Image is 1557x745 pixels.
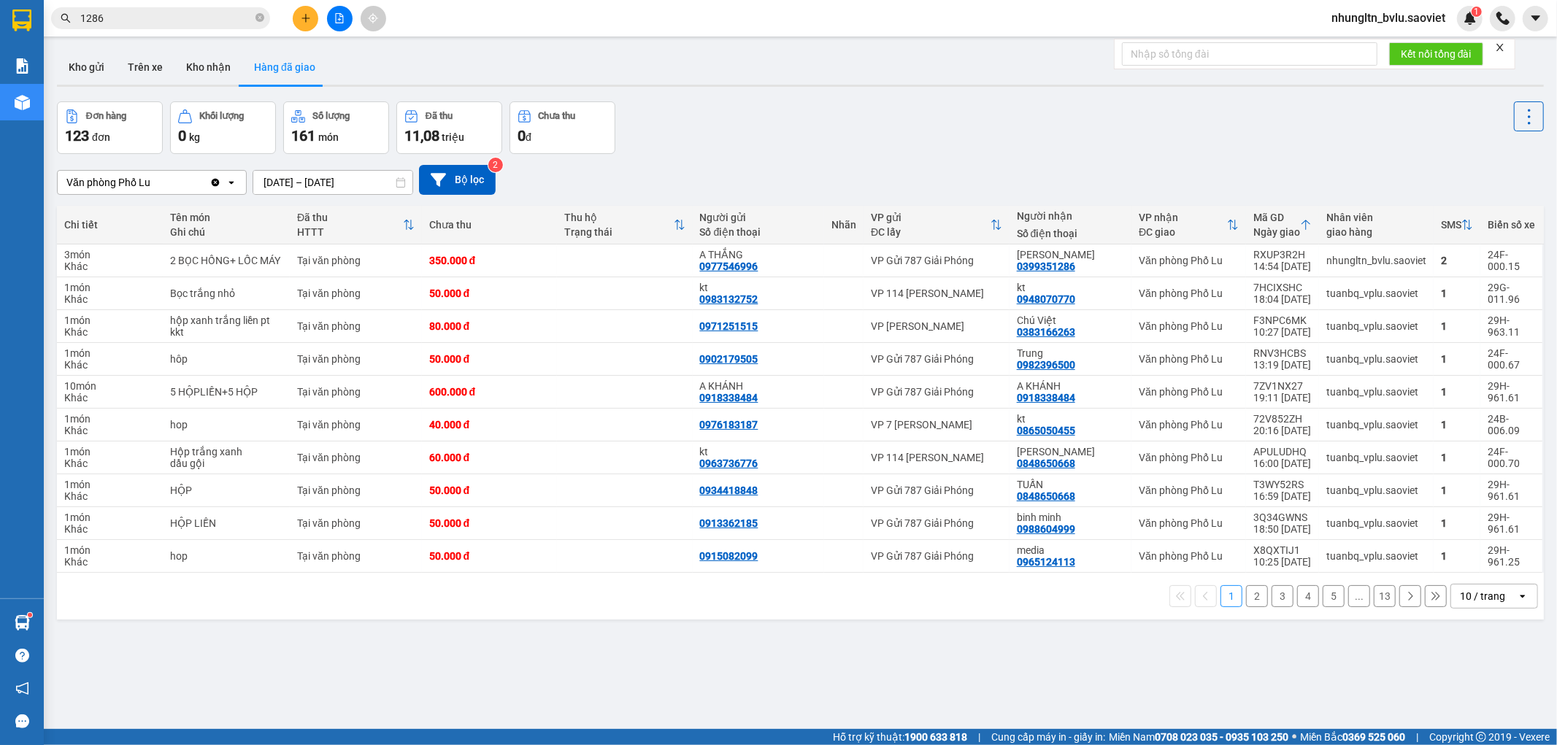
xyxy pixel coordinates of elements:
[57,50,116,85] button: Kho gửi
[419,165,496,195] button: Bộ lọc
[297,550,415,562] div: Tại văn phòng
[1017,556,1075,568] div: 0965124113
[297,419,415,431] div: Tại văn phòng
[170,353,282,365] div: hôp
[334,13,345,23] span: file-add
[564,212,673,223] div: Thu hộ
[170,485,282,496] div: HỘP
[64,523,155,535] div: Khác
[1326,517,1426,529] div: tuanbq_vplu.saoviet
[1253,425,1312,436] div: 20:16 [DATE]
[1488,314,1535,338] div: 29H-963.11
[429,255,550,266] div: 350.000 đ
[1139,386,1239,398] div: Văn phòng Phố Lu
[700,550,758,562] div: 0915082099
[700,293,758,305] div: 0983132752
[1476,732,1486,742] span: copyright
[700,353,758,365] div: 0902179505
[199,111,244,121] div: Khối lượng
[871,226,991,238] div: ĐC lấy
[1441,452,1473,463] div: 1
[64,260,155,272] div: Khác
[28,613,32,617] sup: 1
[1441,386,1473,398] div: 1
[64,314,155,326] div: 1 món
[1441,219,1461,231] div: SMS
[64,479,155,490] div: 1 món
[297,287,415,299] div: Tại văn phòng
[1401,46,1472,62] span: Kết nối tổng đài
[1488,479,1535,502] div: 29H-961.61
[1131,206,1246,244] th: Toggle SortBy
[64,326,155,338] div: Khác
[700,458,758,469] div: 0963736776
[1139,255,1239,266] div: Văn phòng Phố Lu
[1326,320,1426,332] div: tuanbq_vplu.saoviet
[1253,380,1312,392] div: 7ZV1NX27
[291,127,315,144] span: 161
[429,550,550,562] div: 50.000 đ
[1253,260,1312,272] div: 14:54 [DATE]
[1488,380,1535,404] div: 29H-961.61
[297,212,403,223] div: Đã thu
[871,212,991,223] div: VP gửi
[255,12,264,26] span: close-circle
[429,386,550,398] div: 600.000 đ
[297,485,415,496] div: Tại văn phòng
[1253,458,1312,469] div: 16:00 [DATE]
[253,171,412,194] input: Select a date range.
[429,353,550,365] div: 50.000 đ
[1253,347,1312,359] div: RNV3HCBS
[1441,550,1473,562] div: 1
[297,226,403,238] div: HTTT
[64,392,155,404] div: Khác
[226,177,237,188] svg: open
[1139,353,1239,365] div: Văn phòng Phố Lu
[368,13,378,23] span: aim
[1253,326,1312,338] div: 10:27 [DATE]
[700,392,758,404] div: 0918338484
[429,419,550,431] div: 40.000 đ
[1441,485,1473,496] div: 1
[1488,347,1535,371] div: 24F-000.67
[170,419,282,431] div: hop
[1253,490,1312,502] div: 16:59 [DATE]
[64,490,155,502] div: Khác
[1139,517,1239,529] div: Văn phòng Phố Lu
[429,320,550,332] div: 80.000 đ
[1496,12,1510,25] img: phone-icon
[1474,7,1479,17] span: 1
[170,446,282,458] div: Hộp trắng xanh
[64,544,155,556] div: 1 món
[871,452,1002,463] div: VP 114 [PERSON_NAME]
[209,177,221,188] svg: Clear value
[1017,359,1075,371] div: 0982396500
[871,255,1002,266] div: VP Gửi 787 Giải Phóng
[64,380,155,392] div: 10 món
[1326,287,1426,299] div: tuanbq_vplu.saoviet
[429,287,550,299] div: 50.000 đ
[1253,392,1312,404] div: 19:11 [DATE]
[1326,255,1426,266] div: nhungltn_bvlu.saoviet
[1441,287,1473,299] div: 1
[1017,282,1124,293] div: kt
[297,386,415,398] div: Tại văn phòng
[700,380,818,392] div: A KHÁNH
[429,452,550,463] div: 60.000 đ
[1017,249,1124,260] div: anh giang
[1488,282,1535,305] div: 29G-011.96
[1139,212,1227,223] div: VP nhận
[64,249,155,260] div: 3 món
[1460,589,1505,603] div: 10 / trang
[86,111,126,121] div: Đơn hàng
[189,131,200,143] span: kg
[301,13,311,23] span: plus
[700,320,758,332] div: 0971251515
[170,517,282,529] div: HỘP LIỀN
[170,255,282,266] div: 2 BỌC HỒNG+ LỐC MÁY
[1253,226,1300,238] div: Ngày giao
[1529,12,1542,25] span: caret-down
[64,413,155,425] div: 1 món
[1155,731,1288,743] strong: 0708 023 035 - 0935 103 250
[1017,392,1075,404] div: 0918338484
